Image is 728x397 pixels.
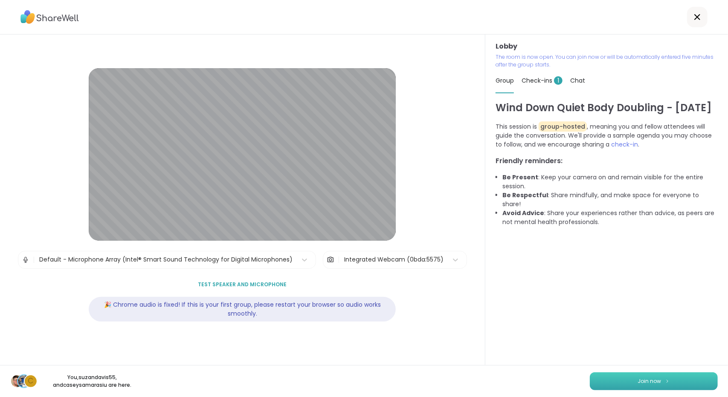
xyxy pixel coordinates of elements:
[20,7,79,27] img: ShareWell Logo
[570,76,585,85] span: Chat
[198,281,287,288] span: Test speaker and microphone
[344,255,444,264] div: Integrated Webcam (0bda:5575)
[502,173,538,181] b: Be Present
[539,121,587,132] span: group-hosted
[496,53,718,69] p: The room is now open. You can join now or will be automatically entered five minutes after the gr...
[22,251,29,268] img: Microphone
[18,375,30,387] img: suzandavis55
[496,41,718,52] h3: Lobby
[590,372,718,390] button: Join now
[327,251,334,268] img: Camera
[338,251,340,268] span: |
[39,255,293,264] div: Default - Microphone Array (Intel® Smart Sound Technology for Digital Microphones)
[496,76,514,85] span: Group
[502,209,544,217] b: Avoid Advice
[502,191,548,199] b: Be Respectful
[502,209,718,227] li: : Share your experiences rather than advice, as peers are not mental health professionals.
[33,251,35,268] span: |
[665,379,670,383] img: ShareWell Logomark
[496,100,718,115] h1: Wind Down Quiet Body Doubling - [DATE]
[89,297,396,322] div: 🎉 Chrome audio is fixed! If this is your first group, please restart your browser so audio works ...
[502,191,718,209] li: : Share mindfully, and make space for everyone to share!
[611,140,638,149] span: check-in
[502,173,718,191] li: : Keep your camera on and remain visible for the entire session.
[638,377,661,385] span: Join now
[496,156,718,166] h3: Friendly reminders:
[11,375,23,387] img: Coffee4Jordan
[44,374,140,389] p: You, suzandavis55 , and caseysamarasiu are here.
[554,76,563,85] span: 1
[496,122,718,149] p: This session is , meaning you and fellow attendees will guide the conversation. We'll provide a s...
[194,276,290,293] button: Test speaker and microphone
[28,376,34,387] span: c
[522,76,563,85] span: Check-ins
